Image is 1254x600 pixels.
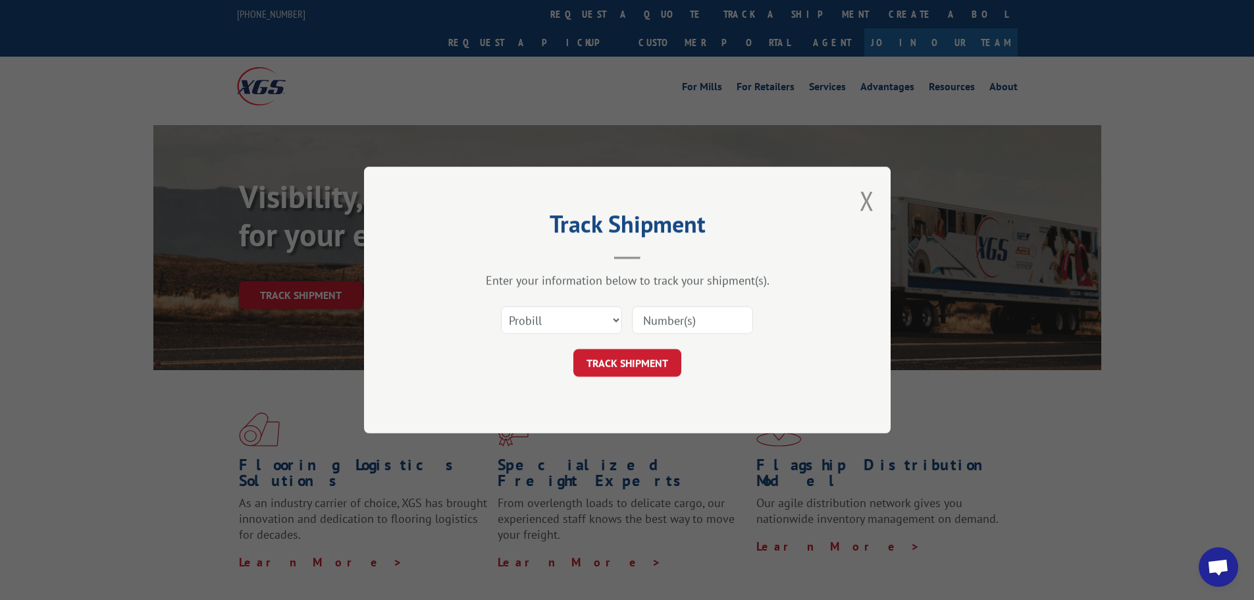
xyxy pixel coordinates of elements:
button: TRACK SHIPMENT [573,349,681,377]
h2: Track Shipment [430,215,825,240]
input: Number(s) [632,306,753,334]
button: Close modal [860,183,874,218]
div: Enter your information below to track your shipment(s). [430,273,825,288]
div: Open chat [1199,547,1238,587]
